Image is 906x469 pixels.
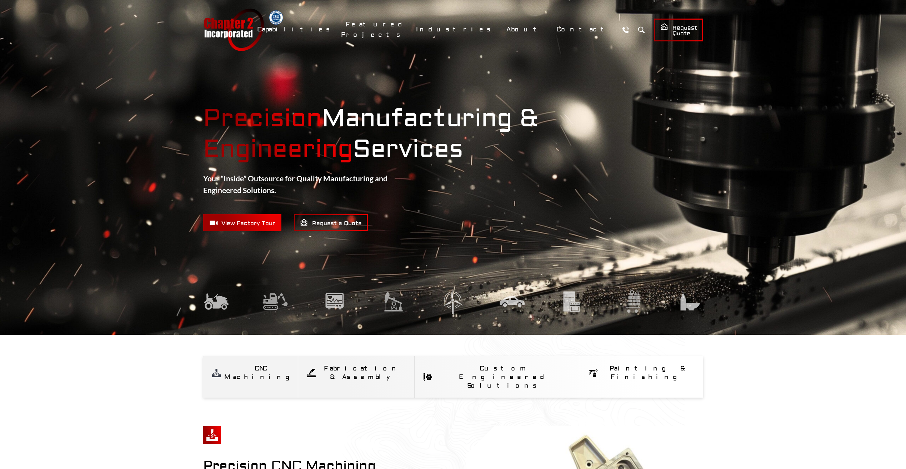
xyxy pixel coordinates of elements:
a: About [502,22,548,37]
strong: Manufacturing & Services [203,104,703,165]
a: Contact [552,22,616,37]
a: Chapter 2 Incorporated [203,9,264,51]
div: Fabrication & Assembly [319,364,406,382]
mark: Precision [203,104,322,134]
a: Request Quote [654,19,703,41]
mark: Engineering [203,134,353,165]
a: View Factory Tour [203,214,281,231]
div: CNC Machining [224,364,297,382]
span: Request a Quote [300,218,362,227]
a: Call Us [619,23,632,36]
a: Fabrication & Assembly [298,356,415,389]
strong: Your “Inside” Outsource for Quality Manufacturing and Engineered Solutions. [203,174,387,195]
a: Capabilities [252,22,337,37]
a: Request a Quote [294,214,368,231]
a: Featured Projects [341,17,408,42]
span: Request Quote [660,23,697,37]
div: Painting & Finishing [601,364,694,382]
a: Painting & Finishing [580,356,703,389]
div: Custom Engineered Solutions [436,364,571,390]
a: Industries [411,22,498,37]
span: View Factory Tour [209,218,275,227]
a: CNC Machining [203,356,298,389]
button: Search [635,23,648,36]
a: Custom Engineered Solutions [415,356,580,398]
